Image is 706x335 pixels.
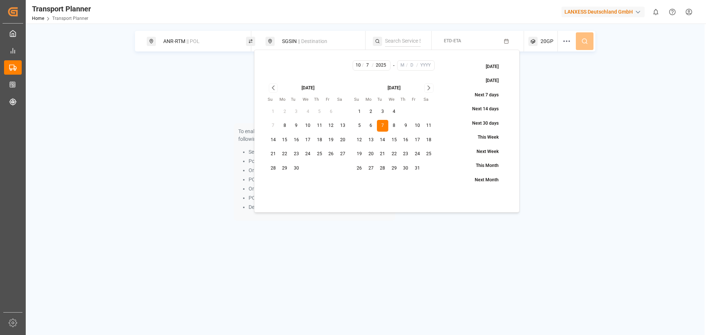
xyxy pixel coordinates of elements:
span: ETD-ETA [444,38,461,43]
th: Monday [279,96,291,103]
button: Help Center [664,4,681,20]
button: 27 [337,148,349,160]
button: 15 [388,134,400,146]
input: YYYY [418,62,433,69]
th: Friday [411,96,423,103]
th: Friday [325,96,337,103]
div: ANR-RTM [159,35,238,48]
button: show 0 new notifications [648,4,664,20]
button: 9 [400,120,412,132]
button: 23 [290,148,302,160]
span: || POL [186,38,200,44]
span: / [372,62,374,69]
th: Saturday [423,96,435,103]
span: / [406,62,408,69]
span: / [416,62,418,69]
div: - [393,60,395,71]
span: || Destination [298,38,327,44]
th: Tuesday [290,96,302,103]
button: 19 [354,148,366,160]
li: Service String [249,148,391,156]
th: Thursday [400,96,412,103]
button: 14 [377,134,389,146]
div: [DATE] [302,85,314,92]
button: 18 [314,134,325,146]
button: 19 [325,134,337,146]
button: Next 14 days [455,103,506,116]
button: 26 [354,163,366,174]
button: Next Month [458,174,506,186]
button: 11 [423,120,435,132]
button: 29 [279,163,291,174]
button: 7 [377,120,389,132]
button: [DATE] [469,75,506,88]
button: 30 [400,163,412,174]
button: 31 [411,163,423,174]
li: Origin and Destination [249,167,391,174]
p: To enable searching, add ETA, ETD, containerType and one of the following: [238,128,391,143]
button: Go to next month [424,83,434,93]
span: / [362,62,364,69]
button: 10 [411,120,423,132]
input: YYYY [373,62,389,69]
button: 24 [302,148,314,160]
button: 16 [290,134,302,146]
li: Destination and Service String [249,203,391,211]
th: Sunday [267,96,279,103]
button: 13 [365,134,377,146]
button: 1 [354,106,366,118]
button: 24 [411,148,423,160]
button: 10 [302,120,314,132]
button: 28 [377,163,389,174]
button: 30 [290,163,302,174]
button: 3 [377,106,389,118]
input: D [363,62,372,69]
button: 15 [279,134,291,146]
div: LANXESS Deutschland GmbH [561,7,645,17]
button: 27 [365,163,377,174]
div: SGSIN [278,35,357,48]
div: [DATE] [388,85,400,92]
button: 28 [267,163,279,174]
button: 26 [325,148,337,160]
button: This Month [459,160,506,172]
button: 4 [388,106,400,118]
button: 25 [423,148,435,160]
th: Wednesday [302,96,314,103]
button: 18 [423,134,435,146]
li: POD and Service String [249,194,391,202]
button: 29 [388,163,400,174]
button: [DATE] [469,60,506,73]
span: 20GP [541,38,553,45]
button: 9 [290,120,302,132]
button: Next 30 days [455,117,506,130]
button: 14 [267,134,279,146]
button: 2 [365,106,377,118]
button: 22 [279,148,291,160]
button: 17 [302,134,314,146]
th: Monday [365,96,377,103]
button: 21 [377,148,389,160]
a: Home [32,16,44,21]
button: LANXESS Deutschland GmbH [561,5,648,19]
button: 20 [365,148,377,160]
li: Port Pair [249,157,391,165]
th: Thursday [314,96,325,103]
button: 17 [411,134,423,146]
input: D [407,62,417,69]
button: 6 [365,120,377,132]
button: ETD-ETA [436,34,520,49]
button: 16 [400,134,412,146]
input: Search Service String [385,36,421,47]
th: Sunday [354,96,366,103]
button: 13 [337,120,349,132]
button: 8 [279,120,291,132]
input: M [399,62,406,69]
th: Saturday [337,96,349,103]
li: Origin and Service String [249,185,391,193]
th: Wednesday [388,96,400,103]
button: 21 [267,148,279,160]
button: 5 [354,120,366,132]
button: 20 [337,134,349,146]
div: Transport Planner [32,3,91,14]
